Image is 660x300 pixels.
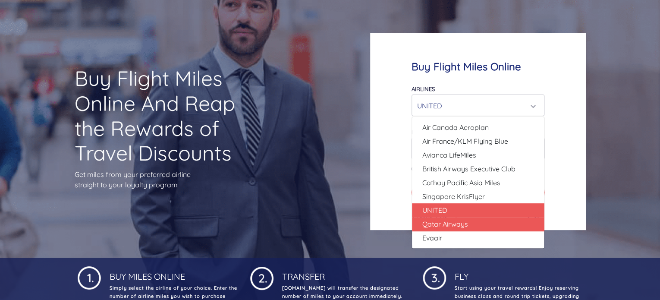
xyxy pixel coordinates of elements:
[280,265,410,282] h4: Transfer
[412,60,544,73] h4: Buy Flight Miles Online
[75,66,256,165] h1: Buy Flight Miles Online And Reap the Rewards of Travel Discounts
[422,122,489,133] span: Air Canada Aeroplan
[422,205,447,215] span: UNITED
[422,219,468,229] span: Qatar Airways
[417,98,534,114] div: UNITED
[422,150,476,160] span: Avianca LifeMiles
[412,85,435,92] label: Airlines
[453,265,582,282] h4: Fly
[412,95,544,116] button: UNITED
[422,164,515,174] span: British Airways Executive Club
[422,233,442,243] span: Evaair
[423,265,446,290] img: 1
[78,265,101,290] img: 1
[422,136,508,146] span: Air France/KLM Flying Blue
[75,169,256,190] p: Get miles from your preferred airline straight to your loyalty program
[108,265,237,282] h4: Buy Miles Online
[422,191,485,202] span: Singapore KrisFlyer
[250,265,273,290] img: 1
[422,177,500,188] span: Cathay Pacific Asia Miles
